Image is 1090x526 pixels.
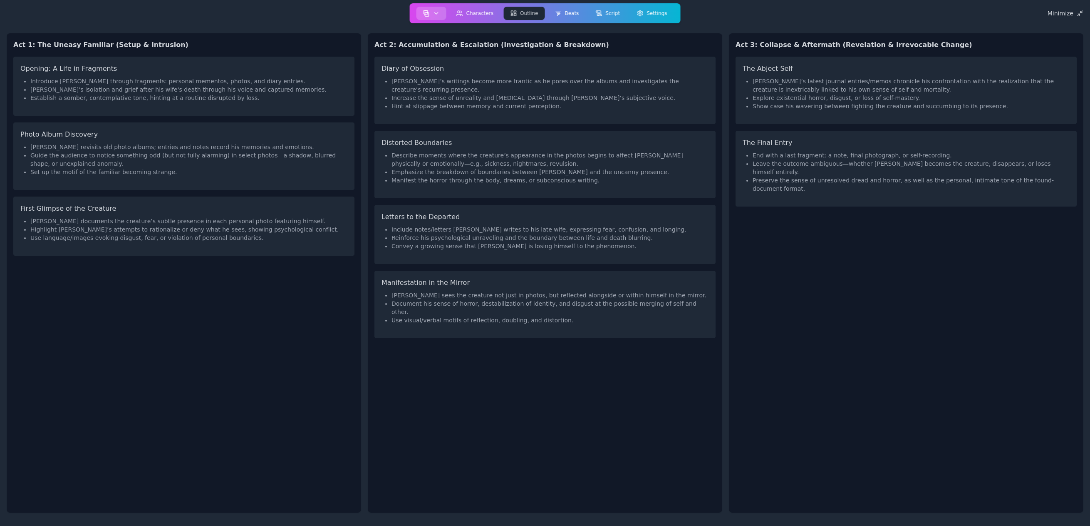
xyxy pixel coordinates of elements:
h2: Act 1: The Uneasy Familiar (Setup & Intrusion) [13,40,354,50]
li: [PERSON_NAME] documents the creature’s subtle presence in each personal photo featuring himself. [30,217,347,225]
button: Script [589,7,627,20]
a: Settings [628,5,675,22]
h3: Letters to the Departed [381,212,708,222]
li: Establish a somber, contemplative tone, hinting at a routine disrupted by loss. [30,94,347,102]
li: Preserve the sense of unresolved dread and horror, as well as the personal, intimate tone of the ... [753,176,1070,193]
button: Settings [630,7,674,20]
li: [PERSON_NAME]’s latest journal entries/memos chronicle his confrontation with the realization tha... [753,77,1070,94]
li: Explore existential horror, disgust, or loss of self-mastery. [753,94,1070,102]
li: [PERSON_NAME] revisits old photo albums; entries and notes record his memories and emotions. [30,143,347,151]
li: Describe moments where the creature’s appearance in the photos begins to affect [PERSON_NAME] phy... [391,151,708,168]
h3: Opening: A Life in Fragments [20,64,347,74]
button: Characters [450,7,500,20]
li: Convey a growing sense that [PERSON_NAME] is losing himself to the phenomenon. [391,242,708,250]
li: Leave the outcome ambiguous—whether [PERSON_NAME] becomes the creature, disappears, or loses hims... [753,160,1070,176]
li: Increase the sense of unreality and [MEDICAL_DATA] through [PERSON_NAME]’s subjective voice. [391,94,708,102]
h3: Diary of Obsession [381,64,708,74]
h3: Distorted Boundaries [381,138,708,148]
h3: The Final Entry [743,138,1070,148]
h3: First Glimpse of the Creature [20,204,347,214]
li: Show case his wavering between fighting the creature and succumbing to its presence. [753,102,1070,110]
li: Use language/images evoking disgust, fear, or violation of personal boundaries. [30,234,347,242]
a: Beats [546,5,587,22]
button: Outline [503,7,545,20]
button: Beats [548,7,585,20]
li: Introduce [PERSON_NAME] through fragments: personal mementos, photos, and diary entries. [30,77,347,85]
li: Guide the audience to notice something odd (but not fully alarming) in select photos—a shadow, bl... [30,151,347,168]
li: Include notes/letters [PERSON_NAME] writes to his late wife, expressing fear, confusion, and long... [391,225,708,234]
a: Script [587,5,628,22]
li: Set up the motif of the familiar becoming strange. [30,168,347,176]
li: [PERSON_NAME] sees the creature not just in photos, but reflected alongside or within himself in ... [391,291,708,299]
a: Characters [448,5,502,22]
li: Hint at slippage between memory and current perception. [391,102,708,110]
li: Highlight [PERSON_NAME]’s attempts to rationalize or deny what he sees, showing psychological con... [30,225,347,234]
li: Use visual/verbal motifs of reflection, doubling, and distortion. [391,316,708,324]
li: Document his sense of horror, destabilization of identity, and disgust at the possible merging of... [391,299,708,316]
li: Reinforce his psychological unraveling and the boundary between life and death blurring. [391,234,708,242]
a: Outline [502,5,546,22]
li: End with a last fragment: a note, final photograph, or self-recording. [753,151,1070,160]
div: Minimize [1048,10,1083,17]
h2: Act 3: Collapse & Aftermath (Revelation & Irrevocable Change) [736,40,1077,50]
img: storyboard [423,10,430,17]
h3: The Abject Self [743,64,1070,74]
li: Manifest the horror through the body, dreams, or subconscious writing. [391,176,708,184]
li: Emphasize the breakdown of boundaries between [PERSON_NAME] and the uncanny presence. [391,168,708,176]
li: [PERSON_NAME]'s isolation and grief after his wife's death through his voice and captured memories. [30,85,347,94]
li: [PERSON_NAME]’s writings become more frantic as he pores over the albums and investigates the cre... [391,77,708,94]
h3: Photo Album Discovery [20,130,347,140]
h2: Act 2: Accumulation & Escalation (Investigation & Breakdown) [374,40,716,50]
h3: Manifestation in the Mirror [381,278,708,288]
